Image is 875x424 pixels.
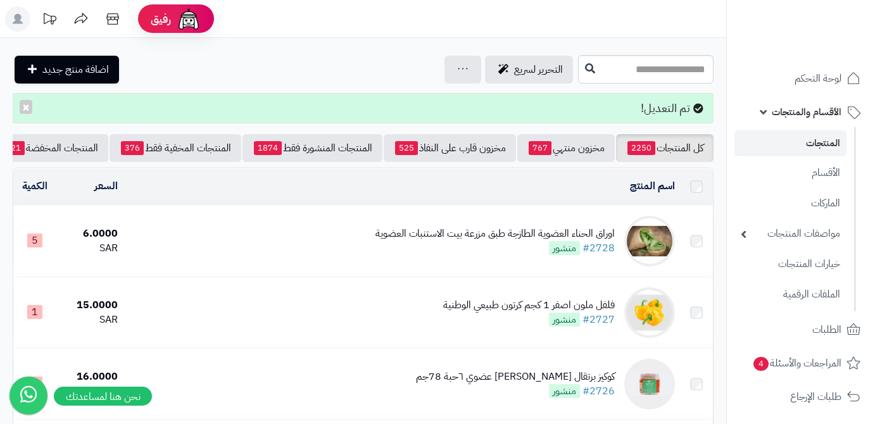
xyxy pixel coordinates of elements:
[549,313,580,327] span: منشور
[624,216,675,266] img: اوراق الحناء العضوية الطازجة طبق مزرعة بيت الاستنبات العضوية
[15,56,119,84] a: اضافة منتج جديد
[812,321,841,339] span: الطلبات
[627,141,655,155] span: 2250
[375,227,615,241] div: اوراق الحناء العضوية الطازجة طبق مزرعة بيت الاستنبات العضوية
[795,70,841,87] span: لوحة التحكم
[582,383,615,399] a: #2726
[630,178,675,194] a: اسم المنتج
[790,388,841,406] span: طلبات الإرجاع
[151,11,171,27] span: رفيق
[110,134,241,162] a: المنتجات المخفية فقط376
[443,298,615,313] div: فلفل ملون اصفر 1 كجم كرتون طبيعي الوطنية
[242,134,382,162] a: المنتجات المنشورة فقط1874
[517,134,615,162] a: مخزون منتهي767
[416,370,615,384] div: كوكيز برتقال [PERSON_NAME] عضوي ٦حبة 78جم
[22,178,47,194] a: الكمية
[61,313,118,327] div: SAR
[582,240,615,256] a: #2728
[27,305,42,319] span: 1
[734,315,867,345] a: الطلبات
[734,251,847,278] a: خيارات المنتجات
[734,220,847,247] a: مواصفات المنتجات
[734,382,867,412] a: طلبات الإرجاع
[7,141,25,155] span: 21
[395,141,418,155] span: 525
[734,130,847,156] a: المنتجات
[13,93,714,123] div: تم التعديل!
[121,141,144,155] span: 376
[624,287,675,338] img: فلفل ملون اصفر 1 كجم كرتون طبيعي الوطنية
[529,141,551,155] span: 767
[772,103,841,121] span: الأقسام والمنتجات
[27,234,42,247] span: 5
[734,190,847,217] a: الماركات
[254,141,282,155] span: 1874
[514,62,563,77] span: التحرير لسريع
[752,354,841,372] span: المراجعات والأسئلة
[176,6,201,32] img: ai-face.png
[61,298,118,313] div: 15.0000
[734,281,847,308] a: الملفات الرقمية
[61,370,118,384] div: 16.0000
[582,312,615,327] a: #2727
[34,6,65,35] a: تحديثات المنصة
[616,134,714,162] a: كل المنتجات2250
[753,357,769,371] span: 4
[734,159,847,187] a: الأقسام
[42,62,109,77] span: اضافة منتج جديد
[734,348,867,378] a: المراجعات والأسئلة4
[485,56,573,84] a: التحرير لسريع
[384,134,516,162] a: مخزون قارب على النفاذ525
[624,359,675,409] img: كوكيز برتقال كيتو عضوي ٦حبة 78جم
[94,178,118,194] a: السعر
[61,241,118,256] div: SAR
[549,384,580,398] span: منشور
[61,227,118,241] div: 6.0000
[734,63,867,94] a: لوحة التحكم
[20,100,32,114] button: ×
[61,384,118,399] div: SAR
[549,241,580,255] span: منشور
